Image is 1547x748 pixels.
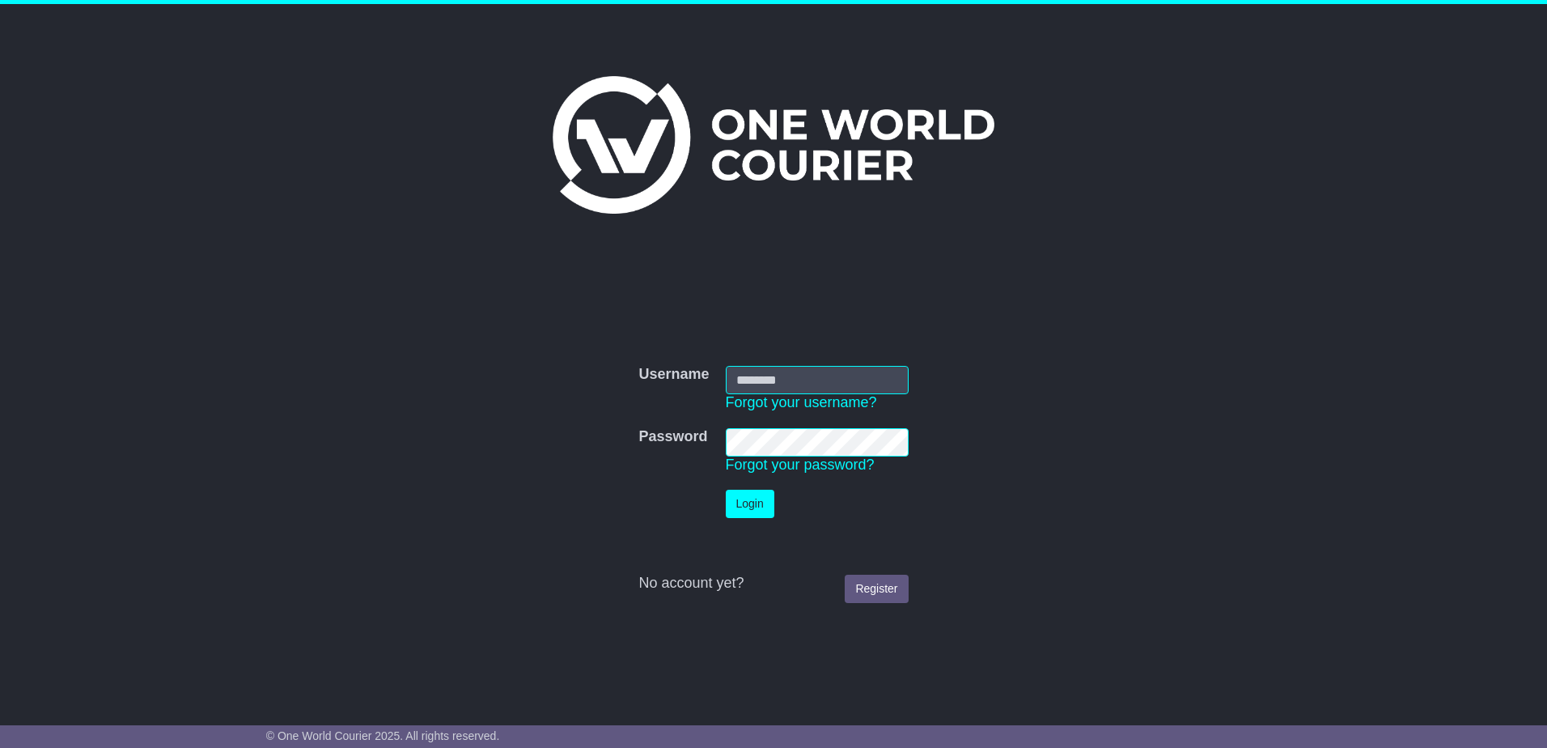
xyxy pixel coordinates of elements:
a: Register [845,575,908,603]
label: Password [638,428,707,446]
span: © One World Courier 2025. All rights reserved. [266,729,500,742]
img: One World [553,76,994,214]
div: No account yet? [638,575,908,593]
a: Forgot your password? [726,457,875,473]
button: Login [726,490,774,518]
a: Forgot your username? [726,394,877,410]
label: Username [638,366,709,384]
